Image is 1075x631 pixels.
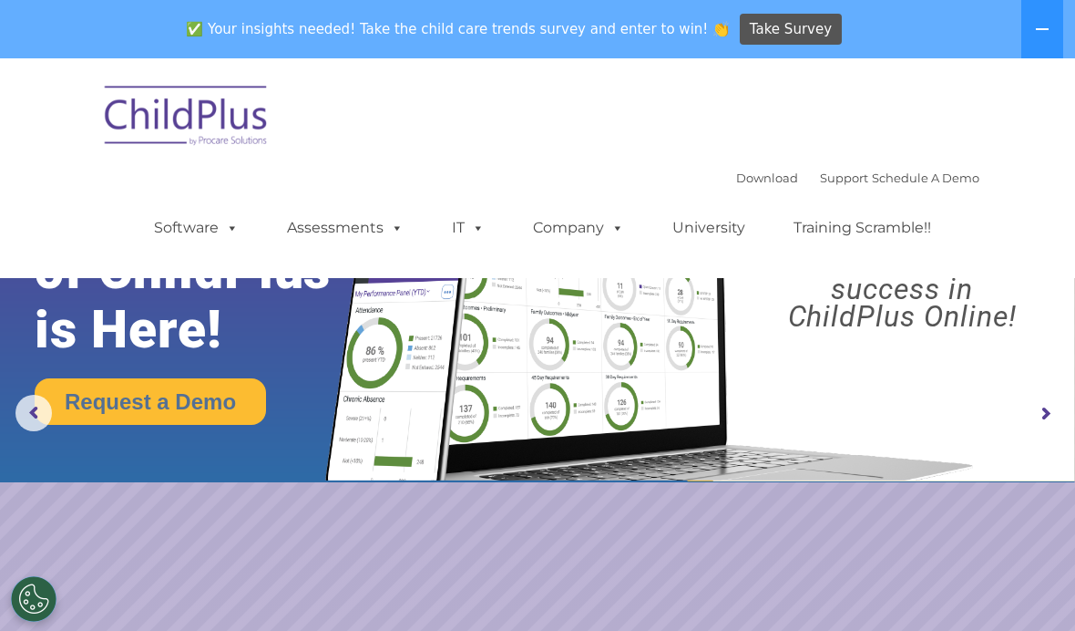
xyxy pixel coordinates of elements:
[96,73,278,164] img: ChildPlus by Procare Solutions
[35,378,266,425] a: Request a Demo
[820,171,868,185] a: Support
[775,210,949,246] a: Training Scramble!!
[736,171,798,185] a: Download
[872,171,979,185] a: Schedule A Demo
[434,210,503,246] a: IT
[35,181,378,359] rs-layer: The Future of ChildPlus is Here!
[654,210,763,246] a: University
[179,12,737,47] span: ✅ Your insights needed! Take the child care trends survey and enter to win! 👏
[740,14,843,46] a: Take Survey
[136,210,257,246] a: Software
[736,171,979,185] font: |
[750,14,832,46] span: Take Survey
[269,210,422,246] a: Assessments
[742,193,1061,330] rs-layer: Boost your productivity and streamline your success in ChildPlus Online!
[515,210,642,246] a: Company
[11,576,56,622] button: Cookies Settings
